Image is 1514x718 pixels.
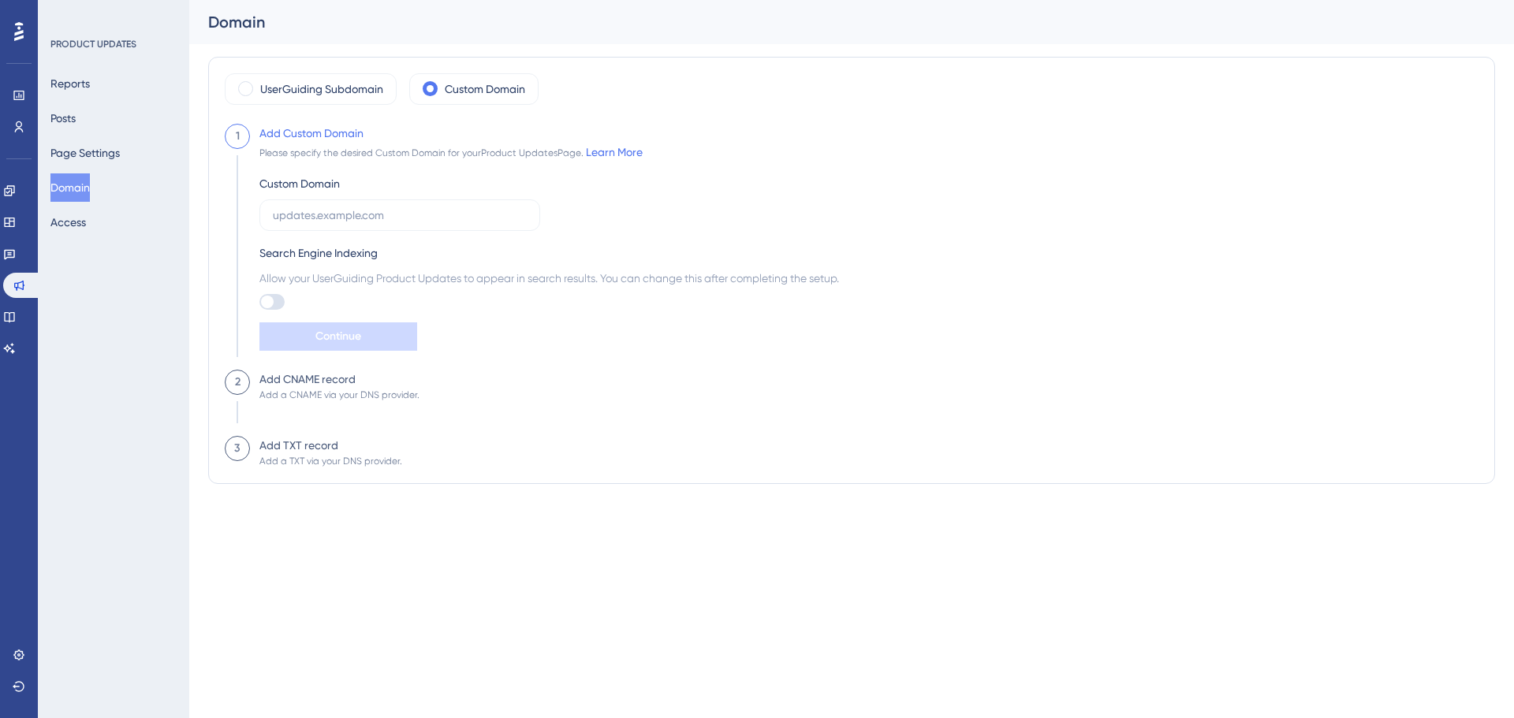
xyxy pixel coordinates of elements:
button: Domain [50,173,90,202]
div: Please specify the desired Custom Domain for your Product Updates Page. [259,143,643,162]
label: UserGuiding Subdomain [260,80,383,99]
div: Custom Domain [259,174,340,193]
input: updates.example.com [273,206,527,224]
div: PRODUCT UPDATES [50,38,136,50]
button: Page Settings [50,139,120,167]
button: Continue [259,322,417,351]
span: Allow your UserGuiding Product Updates to appear in search results. You can change this after com... [259,269,839,288]
a: Learn More [586,146,643,158]
label: Custom Domain [445,80,525,99]
div: Add a CNAME via your DNS provider. [259,389,420,401]
div: Add CNAME record [259,370,356,389]
div: Domain [208,11,1456,33]
button: Posts [50,104,76,132]
div: Add a TXT via your DNS provider. [259,455,402,467]
div: Add Custom Domain [259,124,364,143]
div: 2 [235,373,241,392]
div: Search Engine Indexing [259,244,839,262]
span: Continue [315,327,361,346]
button: Access [50,208,86,236]
div: 3 [234,439,241,458]
button: Reports [50,69,90,98]
div: Add TXT record [259,436,338,455]
div: 1 [236,127,240,146]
